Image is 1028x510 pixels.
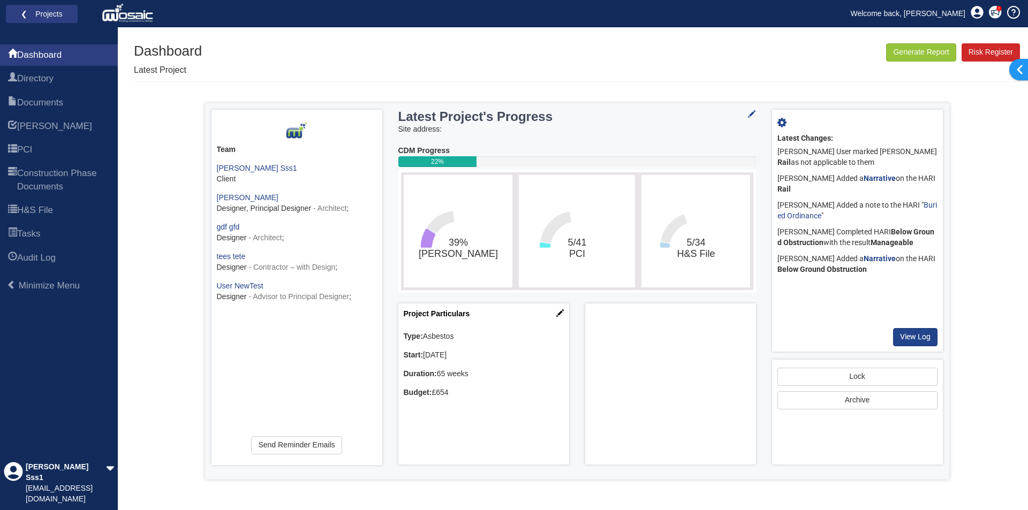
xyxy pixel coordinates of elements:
div: [DATE] [404,350,564,361]
div: [PERSON_NAME] Added a on the HARI [777,171,938,197]
div: £654 [404,387,564,398]
div: CDM Progress [398,146,756,156]
tspan: [PERSON_NAME] [418,248,497,260]
span: H&S File [8,204,17,217]
span: Minimize Menu [7,280,16,290]
svg: 5/34​H&S File [644,178,747,285]
a: Welcome back, [PERSON_NAME] [843,5,973,21]
a: [PERSON_NAME] [217,193,278,202]
div: [PERSON_NAME] User marked [PERSON_NAME] as not applicable to them [777,144,938,171]
b: Rail [777,185,791,193]
svg: 5/41​PCI [521,178,632,285]
div: 65 weeks [404,369,564,379]
a: User NewTest [217,281,263,290]
div: ; [217,281,377,302]
b: Start: [404,351,424,359]
tspan: H&S File [677,248,715,259]
span: Designer [217,263,247,271]
span: Designer [217,292,247,301]
span: HARI [8,120,17,133]
div: Latest Changes: [777,133,938,144]
span: Minimize Menu [19,280,80,291]
b: Duration: [404,369,437,378]
div: [PERSON_NAME] Sss1 [26,462,106,483]
span: Dashboard [17,49,62,62]
a: tees tete [217,252,246,261]
span: Tasks [8,228,17,241]
span: - Advisor to Principal Designer [248,292,349,301]
div: ; [217,222,377,243]
span: Documents [8,97,17,110]
a: ❮ Projects [13,7,71,21]
img: Z [286,120,307,142]
span: H&S File [17,204,53,217]
span: - Contractor – with Design [248,263,335,271]
span: Audit Log [8,252,17,265]
b: Type: [404,332,423,340]
h1: Dashboard [134,43,202,59]
span: Designer, Principal Designer [217,204,312,212]
b: Manageable [871,238,913,247]
span: PCI [17,143,32,156]
div: [EMAIL_ADDRESS][DOMAIN_NAME] [26,483,106,505]
b: Budget: [404,388,432,397]
span: Dashboard [8,49,17,62]
div: Profile [4,462,23,505]
div: [PERSON_NAME] Completed HARI with the result [777,224,938,251]
span: PCI [8,144,17,157]
span: Directory [8,73,17,86]
a: gdf gfd [217,223,240,231]
div: 22% [398,156,477,167]
p: Latest Project [134,64,202,77]
a: Lock [777,368,938,386]
a: Project Particulars [404,309,470,318]
span: Directory [17,72,54,85]
div: Site address: [398,124,756,135]
span: Audit Log [17,252,56,264]
tspan: PCI [569,248,585,259]
div: ; [217,252,377,273]
div: Project Location [585,303,756,465]
span: Documents [17,96,63,109]
a: [PERSON_NAME] Sss1 [217,164,297,172]
div: [PERSON_NAME] Added a on the HARI [777,251,938,278]
div: ; [217,193,377,214]
div: [PERSON_NAME] Added a note to the HARI " " [777,197,938,224]
svg: 39%​HARI [406,178,510,285]
button: Archive [777,391,938,409]
div: Team [217,144,377,155]
a: Narrative [864,254,896,263]
a: Narrative [864,174,896,182]
a: Buried Ordinance [777,201,937,220]
img: logo_white.png [102,3,156,24]
span: Tasks [17,227,40,240]
span: Construction Phase Documents [17,167,110,193]
div: Asbestos [404,331,564,342]
b: Rail [777,158,791,166]
span: Client [217,174,236,183]
a: Risk Register [962,43,1020,62]
h3: Latest Project's Progress [398,110,694,124]
text: 39% [418,237,497,260]
text: 5/34 [677,237,715,259]
a: View Log [893,328,938,346]
b: Below Ground Obstruction [777,227,934,247]
button: Generate Report [886,43,956,62]
text: 5/41 [568,237,586,259]
span: HARI [17,120,92,133]
span: Construction Phase Documents [8,168,17,194]
span: Designer [217,233,247,242]
span: - Architect [313,204,346,212]
a: Send Reminder Emails [251,436,342,454]
span: - Architect [248,233,282,242]
b: Below Ground Obstruction [777,265,867,273]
